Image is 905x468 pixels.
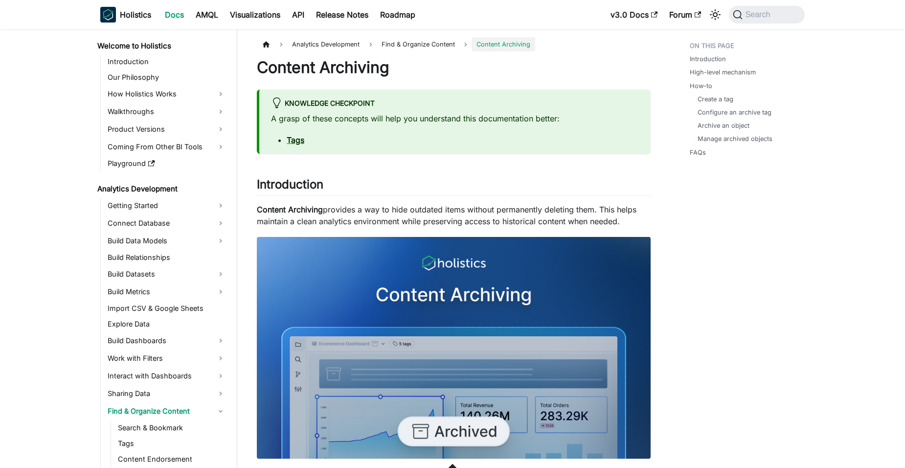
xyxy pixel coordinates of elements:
[120,9,151,21] b: Holistics
[105,351,228,366] a: Work with Filters
[105,368,228,384] a: Interact with Dashboards
[287,135,304,145] a: Tags
[105,139,228,155] a: Coming From Other BI Tools
[105,302,228,315] a: Import CSV & Google Sheets
[105,70,228,84] a: Our Philosophy
[115,437,228,450] a: Tags
[94,182,228,196] a: Analytics Development
[105,104,228,119] a: Walkthroughs
[257,37,275,51] a: Home page
[105,121,228,137] a: Product Versions
[743,10,776,19] span: Search
[115,421,228,435] a: Search & Bookmark
[115,452,228,466] a: Content Endorsement
[105,317,228,331] a: Explore Data
[105,333,228,349] a: Build Dashboards
[707,7,723,23] button: Switch between dark and light mode (currently system mode)
[690,68,756,77] a: High-level mechanism
[286,7,310,23] a: API
[105,215,228,231] a: Connect Database
[690,54,726,64] a: Introduction
[94,39,228,53] a: Welcome to Holistics
[729,6,805,23] button: Search (Command+K)
[105,403,228,419] a: Find & Organize Content
[257,37,651,51] nav: Breadcrumbs
[100,7,151,23] a: HolisticsHolisticsHolistics
[105,198,228,213] a: Getting Started
[698,134,772,143] a: Manage archived objects
[257,205,323,214] strong: Content Archiving
[105,266,228,282] a: Build Datasets
[310,7,374,23] a: Release Notes
[257,204,651,227] p: provides a way to hide outdated items without permanently deleting them. This helps maintain a cl...
[190,7,224,23] a: AMQL
[257,237,651,459] img: Archive feature thumbnail
[105,251,228,264] a: Build Relationships
[100,7,116,23] img: Holistics
[105,233,228,249] a: Build Data Models
[377,37,460,51] span: Find & Organize Content
[159,7,190,23] a: Docs
[105,284,228,300] a: Build Metrics
[374,7,421,23] a: Roadmap
[224,7,286,23] a: Visualizations
[105,157,228,170] a: Playground
[105,55,228,69] a: Introduction
[287,37,364,51] span: Analytics Development
[90,29,237,468] nav: Docs sidebar
[690,148,706,157] a: FAQs
[690,81,712,91] a: How-to
[605,7,663,23] a: v3.0 Docs
[271,97,639,110] div: knowledge checkpoint
[472,37,535,51] span: Content Archiving
[271,113,639,124] p: A grasp of these concepts will help you understand this documentation better:
[663,7,707,23] a: Forum
[698,121,749,130] a: Archive an object
[257,177,651,196] h2: Introduction
[257,58,651,77] h1: Content Archiving
[105,86,228,102] a: How Holistics Works
[698,108,771,117] a: Configure an archive tag
[105,386,228,401] a: Sharing Data
[698,94,733,104] a: Create a tag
